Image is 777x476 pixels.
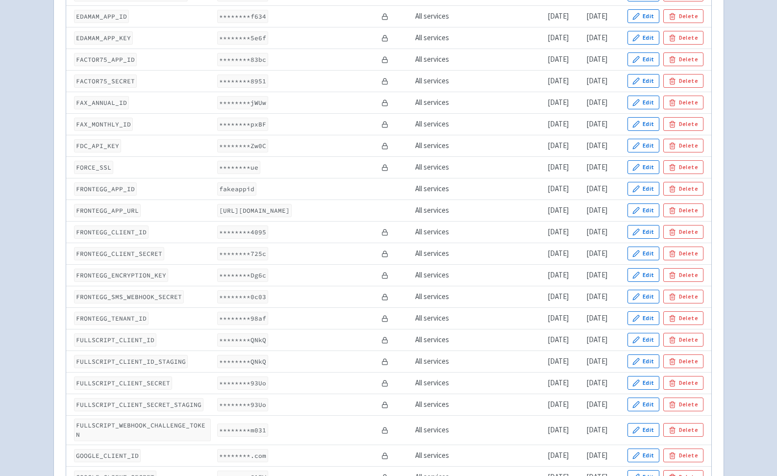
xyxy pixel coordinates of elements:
button: Delete [663,423,703,437]
button: Edit [627,311,660,325]
code: FACTOR75_APP_ID [74,53,137,66]
button: Edit [627,290,660,303]
time: [DATE] [586,54,607,64]
time: [DATE] [586,11,607,21]
button: Delete [663,376,703,390]
button: Delete [663,117,703,131]
td: All services [412,415,470,445]
time: [DATE] [586,205,607,215]
button: Edit [627,449,660,462]
time: [DATE] [586,184,607,193]
button: Edit [627,74,660,88]
time: [DATE] [586,249,607,258]
code: GOOGLE_CLIENT_ID [74,449,141,462]
button: Delete [663,268,703,282]
time: [DATE] [586,33,607,42]
code: FRONTEGG_CLIENT_SECRET [74,247,164,260]
time: [DATE] [548,400,569,409]
button: Edit [627,139,660,152]
td: All services [412,5,470,27]
time: [DATE] [548,425,569,434]
time: [DATE] [586,335,607,344]
time: [DATE] [548,33,569,42]
button: Delete [663,203,703,217]
code: FULLSCRIPT_WEBHOOK_CHALLENGE_TOKEN [74,419,211,441]
code: FRONTEGG_TENANT_ID [74,312,149,325]
code: FRONTEGG_APP_URL [74,204,141,217]
button: Edit [627,423,660,437]
code: FORCE_SSL [74,161,113,174]
time: [DATE] [586,313,607,323]
button: Delete [663,74,703,88]
code: FRONTEGG_CLIENT_ID [74,225,149,239]
button: Delete [663,398,703,411]
time: [DATE] [586,270,607,279]
button: Edit [627,333,660,347]
button: Edit [627,9,660,23]
time: [DATE] [586,162,607,172]
button: Edit [627,117,660,131]
time: [DATE] [586,141,607,150]
button: Edit [627,203,660,217]
button: Delete [663,139,703,152]
time: [DATE] [586,378,607,387]
time: [DATE] [548,205,569,215]
button: Edit [627,376,660,390]
code: FRONTEGG_SMS_WEBHOOK_SECRET [74,290,184,303]
button: Delete [663,52,703,66]
time: [DATE] [548,54,569,64]
button: Edit [627,182,660,196]
time: [DATE] [548,270,569,279]
button: Delete [663,354,703,368]
td: All services [412,221,470,243]
code: EDAMAM_APP_ID [74,10,129,23]
button: Delete [663,225,703,239]
button: Delete [663,290,703,303]
time: [DATE] [548,249,569,258]
time: [DATE] [548,184,569,193]
code: FAX_MONTHLY_ID [74,118,133,131]
td: All services [412,286,470,307]
time: [DATE] [548,227,569,236]
code: FACTOR75_SECRET [74,75,137,88]
time: [DATE] [586,451,607,460]
button: Delete [663,333,703,347]
code: FRONTEGG_APP_ID [74,182,137,196]
time: [DATE] [548,11,569,21]
time: [DATE] [586,356,607,366]
code: FULLSCRIPT_CLIENT_ID [74,333,156,347]
button: Delete [663,449,703,462]
td: All services [412,156,470,178]
td: All services [412,243,470,264]
code: EDAMAM_APP_KEY [74,31,133,45]
time: [DATE] [586,119,607,128]
time: [DATE] [548,98,569,107]
code: [URL][DOMAIN_NAME] [217,204,292,217]
button: Edit [627,225,660,239]
button: Edit [627,52,660,66]
td: All services [412,49,470,70]
td: All services [412,135,470,156]
button: Edit [627,247,660,260]
time: [DATE] [586,292,607,301]
code: FAX_ANNUAL_ID [74,96,129,109]
td: All services [412,394,470,415]
code: fakeappid [217,182,256,196]
code: FRONTEGG_ENCRYPTION_KEY [74,269,168,282]
time: [DATE] [548,451,569,460]
td: All services [412,70,470,92]
code: FULLSCRIPT_CLIENT_SECRET [74,376,172,390]
button: Delete [663,9,703,23]
td: All services [412,92,470,113]
time: [DATE] [586,227,607,236]
time: [DATE] [548,378,569,387]
td: All services [412,113,470,135]
button: Edit [627,96,660,109]
time: [DATE] [586,400,607,409]
time: [DATE] [586,98,607,107]
code: FDC_API_KEY [74,139,121,152]
time: [DATE] [548,335,569,344]
button: Delete [663,247,703,260]
button: Delete [663,311,703,325]
time: [DATE] [548,356,569,366]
